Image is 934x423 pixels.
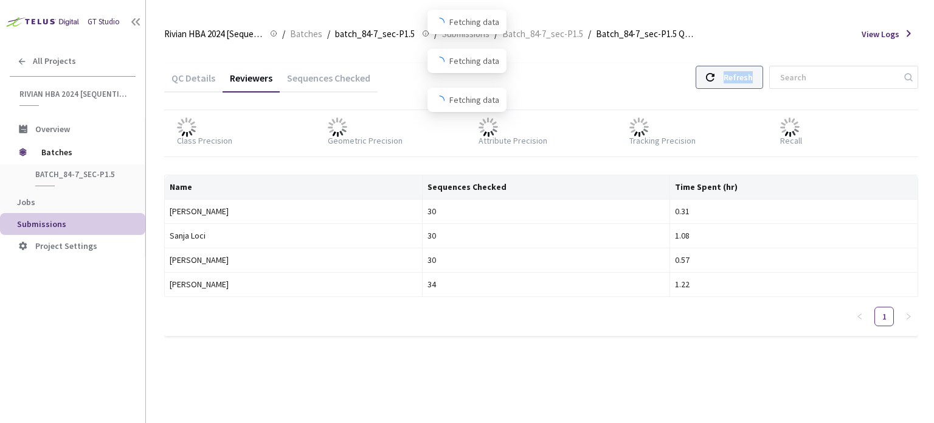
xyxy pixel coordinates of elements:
[328,117,347,137] img: loader.gif
[675,278,913,291] div: 1.22
[629,135,696,147] div: Tracking Precision
[35,169,125,180] span: batch_84-7_sec-P1.5
[427,253,665,267] div: 30
[223,72,280,93] div: Reviewers
[280,72,378,93] div: Sequences Checked
[780,135,802,147] div: Recall
[434,56,445,67] span: loading
[479,117,498,137] img: loader.gif
[449,93,499,107] span: Fetching data
[328,135,403,147] div: Geometric Precision
[724,66,753,88] div: Refresh
[449,15,499,29] span: Fetching data
[588,27,591,41] li: /
[675,205,913,218] div: 0.31
[874,307,894,326] li: 1
[899,307,918,326] button: right
[288,27,325,40] a: Batches
[335,27,415,41] span: batch_84-7_sec-P1.5
[170,278,417,291] div: [PERSON_NAME]
[170,253,417,267] div: [PERSON_NAME]
[170,205,417,218] div: [PERSON_NAME]
[500,27,586,40] a: Batch_84-7_sec-P1.5
[850,307,870,326] button: left
[177,135,232,147] div: Class Precision
[290,27,322,41] span: Batches
[856,313,863,320] span: left
[423,175,671,200] th: Sequences Checked
[449,54,499,68] span: Fetching data
[41,140,125,164] span: Batches
[282,27,285,41] li: /
[440,27,492,40] a: Submissions
[33,56,76,66] span: All Projects
[675,253,913,267] div: 0.57
[629,117,649,137] img: loader.gif
[35,240,97,251] span: Project Settings
[675,229,913,242] div: 1.08
[427,278,665,291] div: 34
[327,27,330,41] li: /
[165,175,423,200] th: Name
[596,27,694,41] span: Batch_84-7_sec-P1.5 QC - [DATE]
[479,135,547,147] div: Attribute Precision
[19,89,128,99] span: Rivian HBA 2024 [Sequential]
[427,205,665,218] div: 30
[862,28,899,40] span: View Logs
[773,66,902,88] input: Search
[177,117,196,137] img: loader.gif
[164,72,223,93] div: QC Details
[17,197,35,208] span: Jobs
[427,229,665,242] div: 30
[670,175,918,200] th: Time Spent (hr)
[17,218,66,229] span: Submissions
[434,95,445,106] span: loading
[88,16,120,28] div: GT Studio
[850,307,870,326] li: Previous Page
[899,307,918,326] li: Next Page
[905,313,912,320] span: right
[164,27,263,41] span: Rivian HBA 2024 [Sequential]
[170,229,417,242] div: Sanja Loci
[875,307,893,326] a: 1
[35,124,70,135] span: Overview
[502,27,583,41] span: Batch_84-7_sec-P1.5
[780,117,800,137] img: loader.gif
[434,17,445,28] span: loading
